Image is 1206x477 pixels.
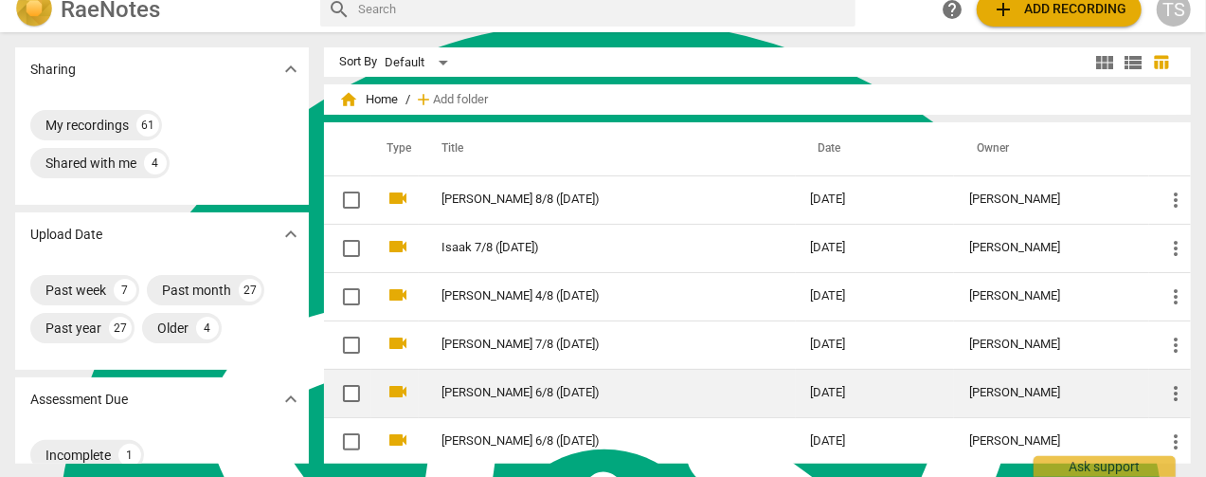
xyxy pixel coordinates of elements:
[162,281,231,300] div: Past month
[441,289,742,303] a: [PERSON_NAME] 4/8 ([DATE])
[796,224,954,272] td: [DATE]
[45,154,136,173] div: Shared with me
[1164,334,1187,357] span: more_vert
[144,152,167,174] div: 4
[796,272,954,321] td: [DATE]
[796,369,954,417] td: [DATE]
[30,60,76,80] p: Sharing
[30,225,102,245] p: Upload Date
[419,122,795,175] th: Title
[969,241,1134,255] div: [PERSON_NAME]
[277,220,305,248] button: Show more
[387,284,409,306] span: videocam
[1153,53,1171,71] span: table_chart
[969,193,1134,207] div: [PERSON_NAME]
[387,187,409,210] span: videocam
[796,175,954,224] td: [DATE]
[1147,48,1176,77] button: Table view
[339,90,398,109] span: Home
[441,338,742,352] a: [PERSON_NAME] 7/8 ([DATE])
[1119,48,1147,77] button: List view
[118,444,141,467] div: 1
[969,434,1134,449] div: [PERSON_NAME]
[1164,237,1187,260] span: more_vert
[279,223,302,246] span: expand_more
[1164,431,1187,453] span: more_vert
[969,289,1134,303] div: [PERSON_NAME]
[339,90,358,109] span: home
[196,317,219,339] div: 4
[45,116,129,135] div: My recordings
[1164,382,1187,405] span: more_vert
[405,93,410,107] span: /
[433,93,488,107] span: Add folder
[441,434,742,449] a: [PERSON_NAME] 6/8 ([DATE])
[136,114,159,137] div: 61
[1093,51,1116,74] span: view_module
[385,47,455,78] div: Default
[441,241,742,255] a: Isaak 7/8 ([DATE])
[277,55,305,83] button: Show more
[114,279,136,302] div: 7
[45,319,101,338] div: Past year
[1090,48,1119,77] button: Tile view
[371,122,419,175] th: Type
[339,55,377,69] div: Sort By
[796,321,954,369] td: [DATE]
[954,122,1149,175] th: Owner
[30,390,128,410] p: Assessment Due
[796,417,954,466] td: [DATE]
[45,281,106,300] div: Past week
[441,193,742,207] a: [PERSON_NAME] 8/8 ([DATE])
[387,332,409,355] span: videocam
[45,446,111,465] div: Incomplete
[279,388,302,411] span: expand_more
[1122,51,1144,74] span: view_list
[279,58,302,81] span: expand_more
[157,319,189,338] div: Older
[387,235,409,258] span: videocam
[1164,285,1187,308] span: more_vert
[239,279,261,302] div: 27
[969,338,1134,352] div: [PERSON_NAME]
[387,429,409,451] span: videocam
[109,317,132,339] div: 27
[277,385,305,413] button: Show more
[1164,189,1187,211] span: more_vert
[796,122,954,175] th: Date
[441,386,742,400] a: [PERSON_NAME] 6/8 ([DATE])
[969,386,1134,400] div: [PERSON_NAME]
[414,90,433,109] span: add
[387,380,409,403] span: videocam
[1034,456,1176,477] div: Ask support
